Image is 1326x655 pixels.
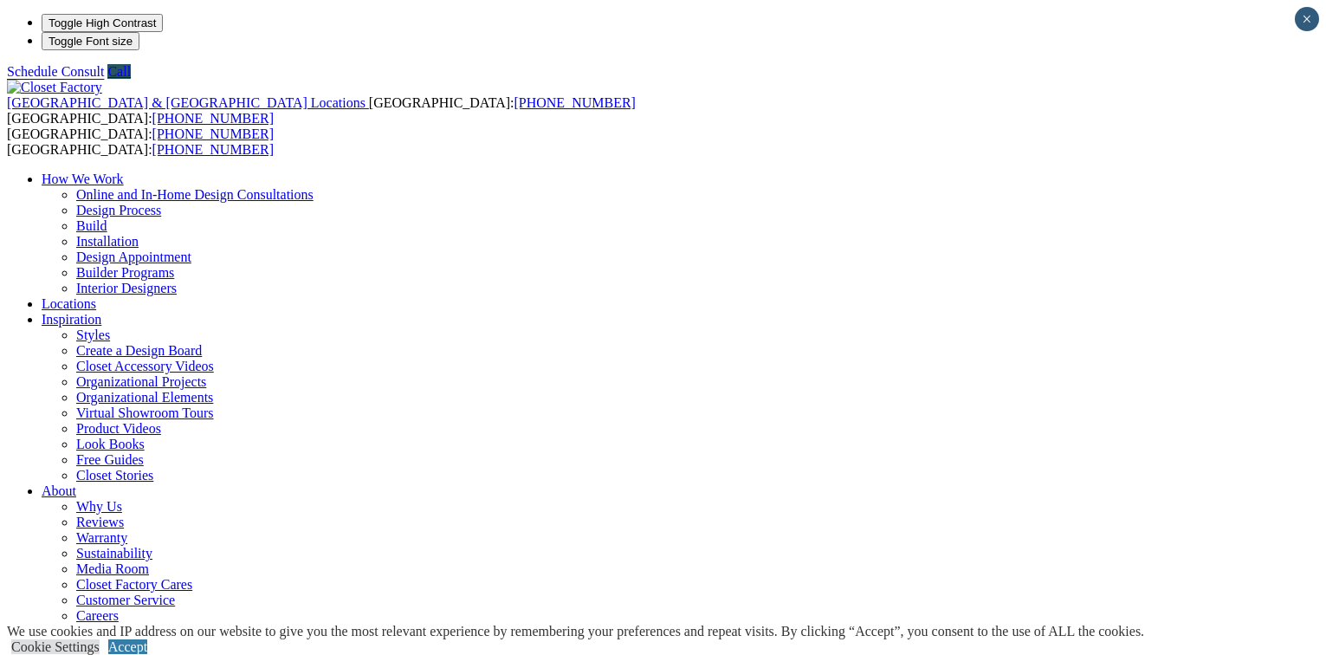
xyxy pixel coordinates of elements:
[7,80,102,95] img: Closet Factory
[152,126,274,141] a: [PHONE_NUMBER]
[76,390,213,405] a: Organizational Elements
[7,95,369,110] a: [GEOGRAPHIC_DATA] & [GEOGRAPHIC_DATA] Locations
[76,374,206,389] a: Organizational Projects
[7,64,104,79] a: Schedule Consult
[11,639,100,654] a: Cookie Settings
[152,111,274,126] a: [PHONE_NUMBER]
[152,142,274,157] a: [PHONE_NUMBER]
[76,530,127,545] a: Warranty
[107,64,131,79] a: Call
[514,95,635,110] a: [PHONE_NUMBER]
[76,327,110,342] a: Styles
[76,281,177,295] a: Interior Designers
[76,468,153,483] a: Closet Stories
[49,16,156,29] span: Toggle High Contrast
[76,437,145,451] a: Look Books
[49,35,133,48] span: Toggle Font size
[7,126,274,157] span: [GEOGRAPHIC_DATA]: [GEOGRAPHIC_DATA]:
[76,203,161,217] a: Design Process
[76,234,139,249] a: Installation
[76,593,175,607] a: Customer Service
[76,499,122,514] a: Why Us
[42,483,76,498] a: About
[76,546,152,561] a: Sustainability
[42,14,163,32] button: Toggle High Contrast
[76,265,174,280] a: Builder Programs
[76,343,202,358] a: Create a Design Board
[76,187,314,202] a: Online and In-Home Design Consultations
[76,359,214,373] a: Closet Accessory Videos
[1295,7,1319,31] button: Close
[42,32,139,50] button: Toggle Font size
[7,95,365,110] span: [GEOGRAPHIC_DATA] & [GEOGRAPHIC_DATA] Locations
[76,577,192,592] a: Closet Factory Cares
[7,95,636,126] span: [GEOGRAPHIC_DATA]: [GEOGRAPHIC_DATA]:
[108,639,147,654] a: Accept
[76,405,214,420] a: Virtual Showroom Tours
[42,172,124,186] a: How We Work
[76,452,144,467] a: Free Guides
[76,608,119,623] a: Careers
[42,296,96,311] a: Locations
[7,624,1144,639] div: We use cookies and IP address on our website to give you the most relevant experience by remember...
[76,421,161,436] a: Product Videos
[76,515,124,529] a: Reviews
[76,561,149,576] a: Media Room
[76,250,191,264] a: Design Appointment
[42,312,101,327] a: Inspiration
[76,218,107,233] a: Build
